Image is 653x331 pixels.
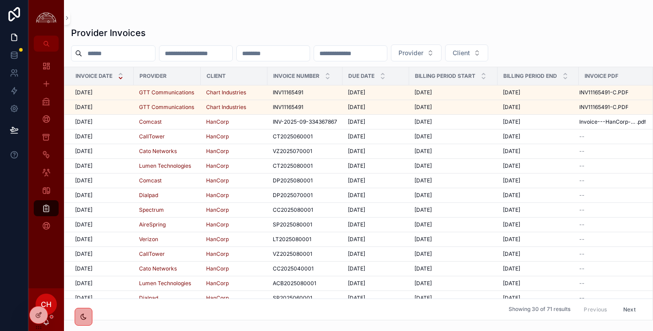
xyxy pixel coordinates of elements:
span: [DATE] [414,265,432,272]
a: -- [579,162,646,170]
span: DP2025070001 [273,192,313,199]
a: [DATE] [348,221,404,228]
a: [DATE] [75,295,128,302]
a: [DATE] [348,148,404,155]
span: [DATE] [414,236,432,243]
a: [DATE] [348,280,404,287]
span: LT2025080001 [273,236,311,243]
a: HanCorp [206,162,262,170]
a: Dialpad [139,192,158,199]
a: -- [579,236,646,243]
span: Showing 30 of 71 results [509,306,570,313]
span: [DATE] [75,221,92,228]
span: CT2025060001 [273,133,313,140]
span: Invoice Number [273,73,319,80]
a: [DATE] [414,265,492,272]
a: Chart Industries [206,104,246,111]
a: HanCorp [206,236,229,243]
a: [DATE] [75,265,128,272]
a: CallTower [139,133,165,140]
a: HanCorp [206,206,229,214]
a: Invoice---HanCorp-September-2025.pdf [579,118,646,125]
span: HanCorp [206,250,229,258]
span: HanCorp [206,265,229,272]
a: CT2025060001 [273,133,337,140]
a: [DATE] [348,162,404,170]
span: HanCorp [206,221,229,228]
span: [DATE] [348,221,365,228]
span: GTT Communications [139,104,194,111]
span: Provider [139,73,167,80]
span: SP2025060001 [273,295,312,302]
span: [DATE] [503,162,520,170]
span: Invoice Date [76,73,112,80]
h1: Provider Invoices [71,27,146,39]
a: Comcast [139,118,162,125]
a: [DATE] [503,118,573,125]
a: Chart Industries [206,89,262,96]
a: HanCorp [206,236,262,243]
a: [DATE] [414,250,492,258]
a: Verizon [139,236,158,243]
a: [DATE] [348,250,404,258]
span: [DATE] [75,89,92,96]
span: VZ2025080001 [273,250,312,258]
a: GTT Communications [139,104,195,111]
a: -- [579,221,646,228]
a: [DATE] [503,177,573,184]
a: HanCorp [206,206,262,214]
span: -- [579,162,585,170]
span: [DATE] [503,89,520,96]
span: HanCorp [206,133,229,140]
a: INV11165491-C.PDF [579,89,646,96]
span: [DATE] [348,265,365,272]
span: [DATE] [348,177,365,184]
span: DP2025080001 [273,177,313,184]
a: CC2025040001 [273,265,337,272]
span: [DATE] [348,192,365,199]
span: INV-2025-09-334367867 [273,118,337,125]
a: [DATE] [414,221,492,228]
span: HanCorp [206,295,229,302]
a: [DATE] [503,162,573,170]
span: [DATE] [348,133,365,140]
span: [DATE] [75,236,92,243]
a: HanCorp [206,162,229,170]
span: Provider [398,48,423,57]
a: [DATE] [503,192,573,199]
span: [DATE] [414,118,432,125]
a: [DATE] [75,221,128,228]
a: AireSpring [139,221,166,228]
span: CT2025080001 [273,162,313,170]
a: HanCorp [206,118,229,125]
a: [DATE] [414,236,492,243]
a: Spectrum [139,206,164,214]
span: -- [579,221,585,228]
a: HanCorp [206,265,262,272]
span: [DATE] [75,118,92,125]
span: [DATE] [348,206,365,214]
a: -- [579,177,646,184]
a: DP2025080001 [273,177,337,184]
span: [DATE] [503,250,520,258]
a: HanCorp [206,177,262,184]
span: [DATE] [348,89,365,96]
a: [DATE] [414,104,492,111]
a: [DATE] [75,177,128,184]
a: [DATE] [503,295,573,302]
a: Dialpad [139,295,158,302]
span: [DATE] [75,104,92,111]
a: Comcast [139,177,162,184]
span: [DATE] [348,250,365,258]
span: Cato Networks [139,148,177,155]
span: HanCorp [206,192,229,199]
a: [DATE] [414,295,492,302]
a: GTT Communications [139,89,195,96]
